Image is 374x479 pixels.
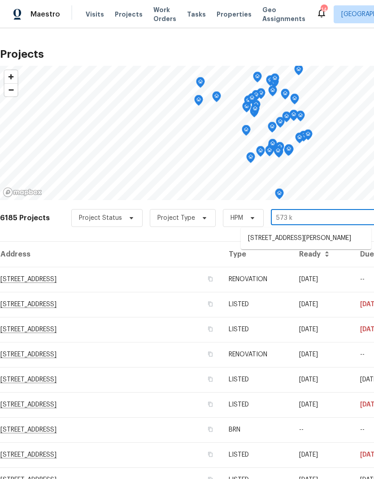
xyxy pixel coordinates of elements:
[266,75,275,89] div: Map marker
[3,187,42,197] a: Mapbox homepage
[212,91,221,105] div: Map marker
[276,117,285,131] div: Map marker
[295,133,304,146] div: Map marker
[256,146,265,160] div: Map marker
[248,93,257,107] div: Map marker
[265,145,274,159] div: Map marker
[292,317,353,342] td: [DATE]
[4,83,17,96] button: Zoom out
[284,144,293,158] div: Map marker
[222,267,292,292] td: RENOVATION
[275,188,284,202] div: Map marker
[292,417,353,442] td: --
[217,10,252,19] span: Properties
[282,111,291,125] div: Map marker
[251,104,260,118] div: Map marker
[270,77,279,91] div: Map marker
[206,425,214,433] button: Copy Address
[257,88,265,102] div: Map marker
[206,325,214,333] button: Copy Address
[196,77,205,91] div: Map marker
[242,102,251,115] div: Map marker
[206,450,214,458] button: Copy Address
[206,400,214,408] button: Copy Address
[304,129,313,143] div: Map marker
[292,342,353,367] td: [DATE]
[206,350,214,358] button: Copy Address
[292,392,353,417] td: [DATE]
[299,131,308,145] div: Map marker
[206,375,214,383] button: Copy Address
[157,214,195,222] span: Project Type
[275,142,284,156] div: Map marker
[292,442,353,467] td: [DATE]
[296,111,305,124] div: Map marker
[222,317,292,342] td: LISTED
[222,417,292,442] td: BRN
[294,64,303,78] div: Map marker
[268,122,277,136] div: Map marker
[222,367,292,392] td: LISTED
[4,70,17,83] button: Zoom in
[290,94,299,107] div: Map marker
[222,242,292,267] th: Type
[271,211,374,225] input: Search projects
[292,292,353,317] td: [DATE]
[268,139,277,153] div: Map marker
[222,392,292,417] td: LISTED
[153,5,176,23] span: Work Orders
[79,214,122,222] span: Project Status
[289,110,298,124] div: Map marker
[30,10,60,19] span: Maestro
[206,300,214,308] button: Copy Address
[222,292,292,317] td: LISTED
[252,90,261,104] div: Map marker
[4,84,17,96] span: Zoom out
[268,141,277,155] div: Map marker
[222,442,292,467] td: LISTED
[292,242,353,267] th: Ready
[292,267,353,292] td: [DATE]
[244,95,253,109] div: Map marker
[115,10,143,19] span: Projects
[253,72,262,86] div: Map marker
[194,95,203,109] div: Map marker
[222,342,292,367] td: RENOVATION
[262,5,305,23] span: Geo Assignments
[292,367,353,392] td: [DATE]
[274,146,283,160] div: Map marker
[230,214,243,222] span: HPM
[268,86,277,99] div: Map marker
[281,89,290,103] div: Map marker
[86,10,104,19] span: Visits
[270,73,279,87] div: Map marker
[242,125,251,139] div: Map marker
[206,275,214,283] button: Copy Address
[321,5,327,14] div: 14
[241,231,371,246] li: [STREET_ADDRESS][PERSON_NAME]
[246,152,255,166] div: Map marker
[187,11,206,17] span: Tasks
